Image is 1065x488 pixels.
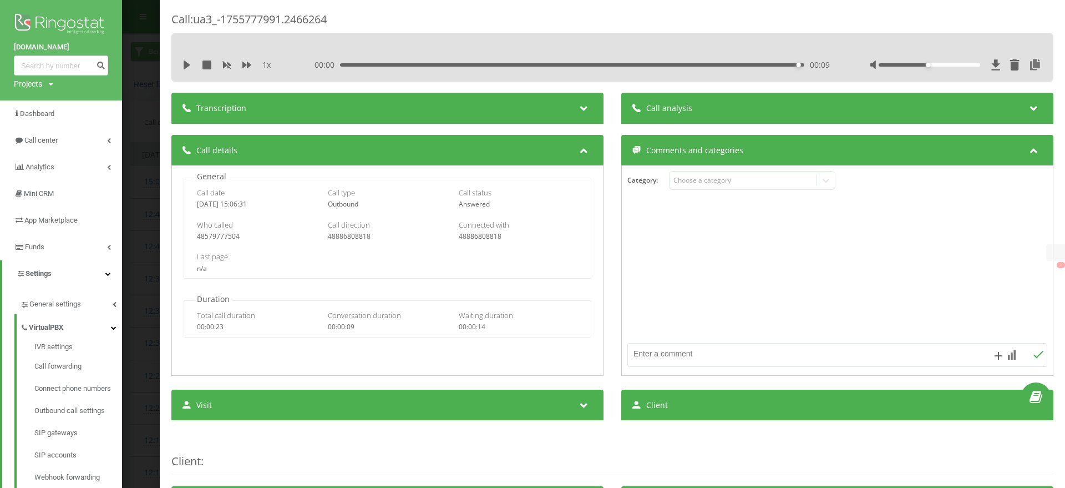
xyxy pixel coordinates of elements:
span: Transcription [196,103,246,114]
span: 00:09 [810,59,830,71]
a: General settings [20,291,122,314]
span: Mini CRM [24,189,54,198]
div: 00:00:14 [459,323,578,331]
div: 00:00:09 [328,323,447,331]
span: Call type [328,188,355,198]
span: Call direction [328,220,370,230]
span: Connect phone numbers [34,383,111,394]
div: Accessibility label [926,63,931,67]
span: Settings [26,269,52,278]
div: 48886808818 [459,233,578,240]
span: Who called [197,220,233,230]
div: 00:00:23 [197,323,316,331]
span: Answered [459,199,490,209]
a: [DOMAIN_NAME] [14,42,108,53]
div: 48886808818 [328,233,447,240]
span: App Marketplace [24,216,78,224]
a: Outbound call settings [34,400,122,422]
span: Conversation duration [328,310,401,320]
span: Call details [196,145,237,156]
span: Client [171,454,201,469]
span: Visit [196,400,212,411]
div: Projects [14,78,42,89]
span: Call date [197,188,225,198]
div: n/a [197,265,577,273]
a: SIP gateways [34,422,122,444]
a: IVR settings [34,341,122,355]
a: Call forwarding [34,355,122,378]
a: Settings [2,260,122,287]
div: Call : ua3_-1755777991.2466264 [171,12,1053,33]
span: Client [646,400,668,411]
div: 48579777504 [197,233,316,240]
span: Connected with [459,220,509,230]
span: SIP accounts [34,450,77,461]
span: Total call duration [197,310,255,320]
span: Comments and categories [646,145,743,156]
span: General settings [29,299,81,310]
a: Connect phone numbers [34,378,122,400]
span: Dashboard [20,109,54,118]
span: Call forwarding [34,361,82,372]
input: Search by number [14,56,108,76]
a: VirtualPBX [20,314,122,338]
img: Ringostat logo [14,11,108,39]
p: General [194,171,229,182]
span: VirtualPBX [29,322,63,333]
span: IVR settings [34,341,73,353]
div: [DATE] 15:06:31 [197,200,316,208]
div: Accessibility label [797,63,801,67]
div: : [171,431,1053,475]
span: Call status [459,188,491,198]
p: Duration [194,294,232,305]
span: Outbound call settings [34,405,105,416]
span: Call center [24,136,58,144]
h4: Category : [627,177,669,184]
span: 1 x [262,59,271,71]
span: Funds [25,243,44,251]
span: Last page [197,251,228,261]
span: Analytics [26,163,54,171]
button: X [1057,262,1065,268]
span: 00:00 [315,59,340,71]
a: SIP accounts [34,444,122,466]
span: Webhook forwarding [34,472,100,483]
span: Outbound [328,199,358,209]
span: Call analysis [646,103,692,114]
span: Waiting duration [459,310,513,320]
span: SIP gateways [34,427,78,439]
div: Choose a category [673,176,812,185]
